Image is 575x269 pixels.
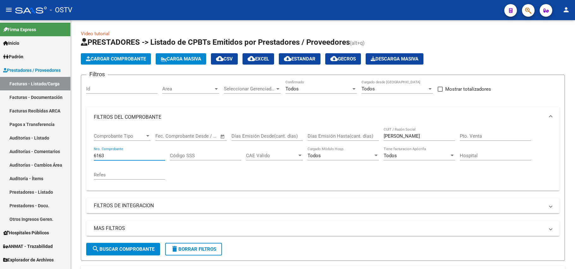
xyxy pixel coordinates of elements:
[50,3,72,17] span: - OSTV
[330,56,356,62] span: Gecros
[94,202,544,209] mat-panel-title: FILTROS DE INTEGRACION
[86,127,560,191] div: FILTROS DEL COMPROBANTE
[325,53,361,65] button: Gecros
[216,55,224,62] mat-icon: cloud_download
[3,26,36,33] span: Firma Express
[86,70,108,79] h3: Filtros
[284,55,291,62] mat-icon: cloud_download
[3,243,53,250] span: ANMAT - Trazabilidad
[3,53,23,60] span: Padrón
[94,114,544,121] mat-panel-title: FILTROS DEL COMPROBANTE
[86,221,560,236] mat-expansion-panel-header: MAS FILTROS
[155,133,181,139] input: Fecha inicio
[362,86,375,92] span: Todos
[284,56,315,62] span: Estandar
[187,133,217,139] input: Fecha fin
[3,67,61,74] span: Prestadores / Proveedores
[171,246,216,252] span: Borrar Filtros
[366,53,423,65] app-download-masive: Descarga masiva de comprobantes (adjuntos)
[3,229,49,236] span: Hospitales Públicos
[86,107,560,127] mat-expansion-panel-header: FILTROS DEL COMPROBANTE
[162,86,213,92] span: Area
[94,133,145,139] span: Comprobante Tipo
[246,153,297,158] span: CAE Válido
[243,53,274,65] button: EXCEL
[445,85,491,93] span: Mostrar totalizadores
[279,53,320,65] button: Estandar
[366,53,423,65] button: Descarga Masiva
[171,245,178,253] mat-icon: delete
[165,243,222,255] button: Borrar Filtros
[86,198,560,213] mat-expansion-panel-header: FILTROS DE INTEGRACION
[308,153,321,158] span: Todos
[86,56,146,62] span: Cargar Comprobante
[248,56,269,62] span: EXCEL
[92,246,154,252] span: Buscar Comprobante
[156,53,206,65] button: Carga Masiva
[554,248,569,263] iframe: Intercom live chat
[81,31,110,37] a: Video tutorial
[216,56,233,62] span: CSV
[92,245,99,253] mat-icon: search
[371,56,418,62] span: Descarga Masiva
[86,243,160,255] button: Buscar Comprobante
[3,40,19,47] span: Inicio
[330,55,338,62] mat-icon: cloud_download
[219,133,226,140] button: Open calendar
[161,56,201,62] span: Carga Masiva
[248,55,255,62] mat-icon: cloud_download
[285,86,299,92] span: Todos
[81,38,350,47] span: PRESTADORES -> Listado de CPBTs Emitidos por Prestadores / Proveedores
[350,40,365,46] span: (alt+q)
[5,6,13,14] mat-icon: menu
[562,6,570,14] mat-icon: person
[224,86,275,92] span: Seleccionar Gerenciador
[81,53,151,65] button: Cargar Comprobante
[211,53,238,65] button: CSV
[384,153,397,158] span: Todos
[94,225,544,232] mat-panel-title: MAS FILTROS
[3,256,54,263] span: Explorador de Archivos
